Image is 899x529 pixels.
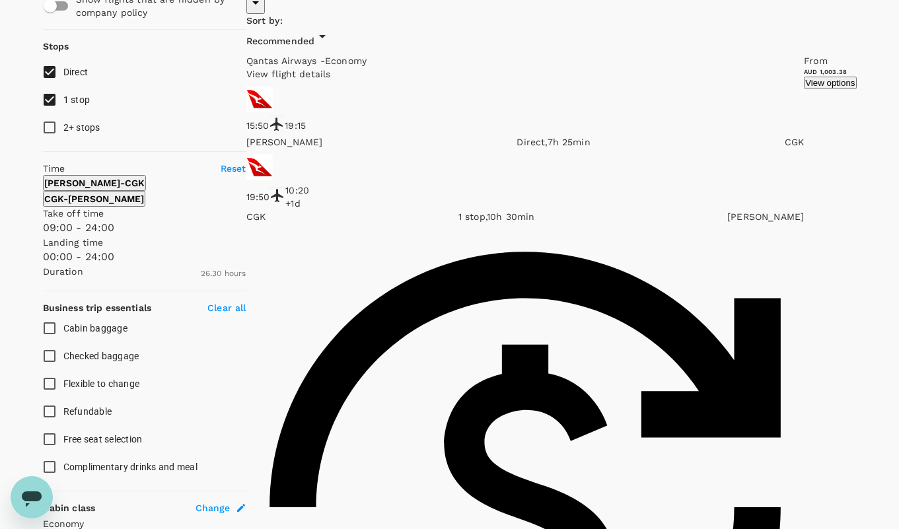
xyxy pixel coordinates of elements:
[201,269,246,278] span: 26.30 hours
[63,67,89,77] span: Direct
[325,55,367,66] span: Economy
[44,176,145,190] p: [PERSON_NAME] - CGK
[246,119,270,132] p: 15:50
[11,476,53,518] iframe: Button to launch messaging window
[63,122,100,133] span: 2+ stops
[246,67,805,81] p: View flight details
[246,36,315,46] span: Recommended
[785,135,804,149] p: CGK
[63,406,112,417] span: Refundable
[63,378,140,389] span: Flexible to change
[43,236,246,249] p: Landing time
[63,323,127,334] span: Cabin baggage
[196,501,231,514] span: Change
[517,135,590,149] div: Direct , 7h 25min
[43,221,115,234] span: 09:00 - 24:00
[63,434,143,444] span: Free seat selection
[43,207,246,220] p: Take off time
[727,210,804,223] p: [PERSON_NAME]
[246,190,270,203] p: 19:50
[804,55,828,66] span: From
[43,503,96,513] strong: Cabin class
[285,184,309,197] p: 10:20
[804,77,856,89] button: View options
[43,265,83,278] p: Duration
[63,94,90,105] span: 1 stop
[43,250,115,263] span: 00:00 - 24:00
[320,55,325,66] span: -
[246,55,320,66] span: Qantas Airways
[246,135,323,149] p: [PERSON_NAME]
[207,301,246,314] p: Clear all
[458,210,534,223] div: 1 stop , 10h 30min
[804,67,856,76] h6: AUD 1,003.38
[43,302,152,313] strong: Business trip essentials
[63,462,198,472] span: Complimentary drinks and meal
[43,162,65,175] p: Time
[285,198,300,209] span: +1d
[285,119,306,132] p: 19:15
[246,15,283,26] span: Sort by :
[246,154,273,180] img: QF
[44,192,144,205] p: CGK - [PERSON_NAME]
[246,210,266,223] p: CGK
[43,41,69,52] strong: Stops
[246,86,273,112] img: QF
[221,162,246,175] p: Reset
[63,351,139,361] span: Checked baggage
